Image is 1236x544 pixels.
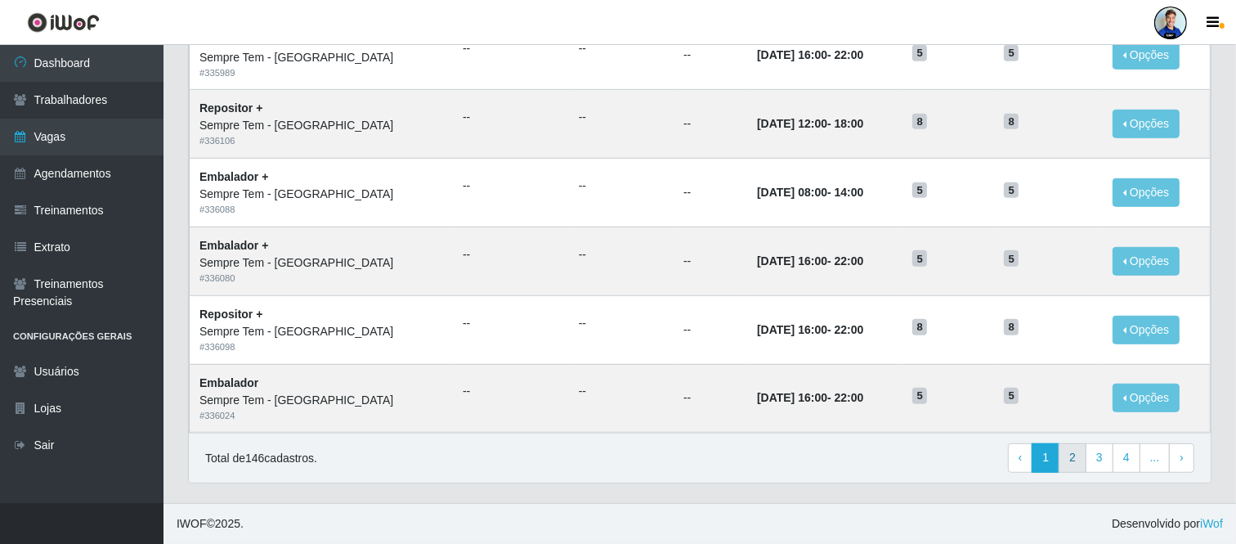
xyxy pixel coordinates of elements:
[463,109,559,126] ul: --
[199,66,443,80] div: # 335989
[1113,41,1180,70] button: Opções
[757,117,863,130] strong: -
[1113,384,1180,412] button: Opções
[912,182,927,199] span: 5
[674,227,747,295] td: --
[1004,319,1019,335] span: 8
[757,391,827,404] time: [DATE] 16:00
[835,186,864,199] time: 14:00
[463,383,559,400] ul: --
[1086,443,1113,473] a: 3
[199,117,443,134] div: Sempre Tem - [GEOGRAPHIC_DATA]
[579,109,664,126] ul: --
[674,159,747,227] td: --
[757,48,827,61] time: [DATE] 16:00
[912,250,927,267] span: 5
[674,295,747,364] td: --
[579,40,664,57] ul: --
[199,49,443,66] div: Sempre Tem - [GEOGRAPHIC_DATA]
[757,117,827,130] time: [DATE] 12:00
[835,48,864,61] time: 22:00
[579,178,664,195] ul: --
[757,323,827,336] time: [DATE] 16:00
[199,392,443,409] div: Sempre Tem - [GEOGRAPHIC_DATA]
[199,308,262,321] strong: Repositor +
[1059,443,1086,473] a: 2
[757,48,863,61] strong: -
[835,117,864,130] time: 18:00
[1004,182,1019,199] span: 5
[205,450,317,467] p: Total de 146 cadastros.
[199,34,258,47] strong: Embalador
[835,323,864,336] time: 22:00
[757,254,827,268] time: [DATE] 16:00
[579,246,664,263] ul: --
[912,388,927,404] span: 5
[463,178,559,195] ul: --
[199,170,268,183] strong: Embalador +
[27,12,100,33] img: CoreUI Logo
[199,203,443,217] div: # 336088
[1019,451,1023,464] span: ‹
[1180,451,1184,464] span: ›
[463,315,559,332] ul: --
[1113,247,1180,276] button: Opções
[199,272,443,285] div: # 336080
[1200,517,1223,530] a: iWof
[579,315,664,332] ul: --
[1032,443,1059,473] a: 1
[1004,45,1019,61] span: 5
[835,254,864,268] time: 22:00
[199,101,262,115] strong: Repositor +
[1140,443,1171,473] a: ...
[199,340,443,354] div: # 336098
[1113,443,1140,473] a: 4
[1113,178,1180,207] button: Opções
[835,391,864,404] time: 22:00
[1113,316,1180,344] button: Opções
[1112,515,1223,533] span: Desenvolvido por
[674,364,747,433] td: --
[757,323,863,336] strong: -
[1004,114,1019,130] span: 8
[757,186,863,199] strong: -
[579,383,664,400] ul: --
[463,40,559,57] ul: --
[199,376,258,389] strong: Embalador
[674,21,747,90] td: --
[912,45,927,61] span: 5
[757,254,863,268] strong: -
[199,323,443,340] div: Sempre Tem - [GEOGRAPHIC_DATA]
[757,391,863,404] strong: -
[674,90,747,159] td: --
[199,254,443,272] div: Sempre Tem - [GEOGRAPHIC_DATA]
[177,517,207,530] span: IWOF
[199,186,443,203] div: Sempre Tem - [GEOGRAPHIC_DATA]
[1008,443,1033,473] a: Previous
[1113,110,1180,138] button: Opções
[1008,443,1194,473] nav: pagination
[199,409,443,423] div: # 336024
[912,114,927,130] span: 8
[1169,443,1194,473] a: Next
[1004,250,1019,267] span: 5
[1004,388,1019,404] span: 5
[757,186,827,199] time: [DATE] 08:00
[177,515,244,533] span: © 2025 .
[912,319,927,335] span: 8
[199,134,443,148] div: # 336106
[199,239,268,252] strong: Embalador +
[463,246,559,263] ul: --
